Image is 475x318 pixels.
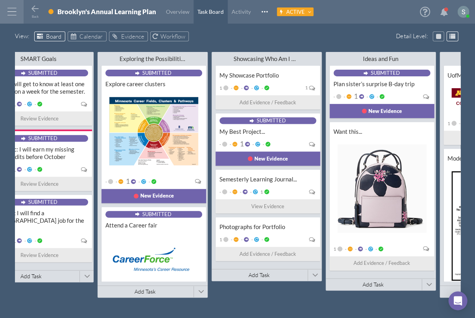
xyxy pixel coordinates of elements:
span: - [251,141,254,147]
span: 1 [305,85,308,90]
span: - [354,246,357,252]
span: Add Evidence / Feedback [353,259,410,267]
span: Task Board [197,8,224,15]
img: summary thumbnail [109,238,198,274]
span: - [374,246,377,252]
span: New Evidence [368,107,402,115]
span: Review Evidence [20,251,59,259]
button: Submitted [21,199,58,205]
button: Submitted [21,70,58,76]
span: Overview [166,8,190,15]
button: Add Task [326,279,421,290]
span: - [230,85,232,91]
span: 1 [259,189,263,195]
span: - [342,94,345,100]
span: View : [15,31,32,41]
div: SMART Goals [6,55,72,63]
span: Submitted [28,70,57,76]
div: Brooklyn's Annual Learning Plan [57,7,156,16]
span: Review Evidence [20,115,59,123]
img: summary thumbnail [337,144,426,233]
span: - [114,179,117,185]
button: Submitted [363,70,400,76]
span: - [23,166,26,172]
button: Add Task [98,286,193,298]
span: Submitted [370,70,400,76]
div: Exploring the Possibilities [120,55,186,63]
span: View Evidence [251,202,284,211]
div: Want this... [333,128,430,135]
span: - [219,141,221,147]
div: Photographs for Portfolio [219,223,316,231]
span: Add Task [20,273,42,279]
span: - [33,101,36,107]
span: - [228,141,231,147]
span: - [260,85,263,91]
span: - [33,238,36,244]
div: Brooklyn's Annual Learning Plan [57,7,156,18]
span: - [105,179,107,185]
span: - [333,94,335,100]
span: - [249,189,252,195]
span: - [23,101,26,107]
span: - [365,94,368,100]
span: Review Evidence [20,180,59,188]
span: Calendar [79,33,103,40]
span: New Evidence [254,155,288,163]
a: Evidence [109,31,148,41]
span: 1 [219,85,222,91]
a: Workflow [150,31,189,41]
span: Back [32,15,39,18]
span: - [219,189,221,195]
span: - [250,237,253,242]
span: - [230,237,232,242]
span: Submitted [28,199,57,205]
span: - [344,246,346,252]
span: Add Task [249,272,270,278]
a: Calendar [68,31,107,41]
span: Submitted [256,117,285,124]
span: - [23,238,26,244]
span: - [250,85,253,91]
span: Activity [232,8,251,15]
span: 1 [447,120,450,126]
span: - [33,166,36,172]
span: Evidence [121,33,144,40]
span: - [239,189,241,195]
span: Workflow [160,33,185,40]
span: Add Evidence / Feedback [239,250,296,258]
div: Explore career clusters [105,80,202,88]
span: Board [46,33,61,40]
span: Submitted [142,211,171,217]
span: 1 [239,141,244,147]
span: 1 [125,178,130,184]
span: - [228,189,231,195]
button: Back [30,4,40,17]
span: Add Task [363,281,384,288]
span: - [458,120,460,126]
img: ACg8ocKKX03B5h8i416YOfGGRvQH7qkhkMU_izt_hUWC0FdG_LDggA=s96-c [457,6,469,18]
span: Active [286,9,305,15]
img: summary thumbnail [109,97,198,165]
button: Submitted [135,211,172,217]
span: - [240,85,243,91]
span: - [376,94,378,100]
span: Add Evidence / Feedback [239,98,296,107]
span: - [260,237,263,242]
span: 1 [219,237,222,242]
button: Submitted [21,135,58,141]
span: Detail Level : [396,31,430,41]
div: Semesterly Learning Journal... [219,176,316,183]
span: Submitted [142,70,171,76]
button: Add Task [212,269,307,281]
span: New Evidence [140,192,174,200]
span: 1 [353,93,358,99]
span: - [261,141,264,147]
button: Submitted [249,117,286,124]
div: Plan sister’s surprise B-day trip [333,80,430,88]
div: My Best Project... [219,128,316,135]
div: Ideas and Fun [348,55,414,63]
div: Attend a Career fair [105,222,202,229]
div: Open Intercom Messenger [448,291,467,310]
span: Submitted [28,135,57,141]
